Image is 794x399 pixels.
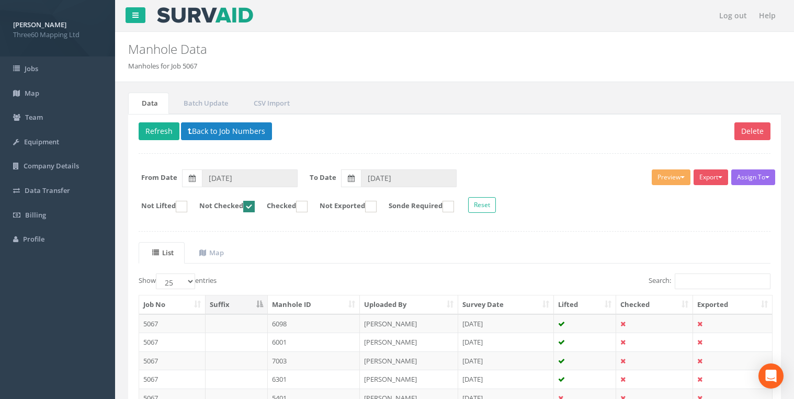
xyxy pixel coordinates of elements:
[310,173,336,183] label: To Date
[206,295,268,314] th: Suffix: activate to sort column descending
[141,173,177,183] label: From Date
[309,201,377,212] label: Not Exported
[13,30,102,40] span: Three60 Mapping Ltd
[139,242,185,264] a: List
[361,169,457,187] input: To Date
[731,169,775,185] button: Assign To
[128,42,670,56] h2: Manhole Data
[268,333,360,351] td: 6001
[268,295,360,314] th: Manhole ID: activate to sort column ascending
[268,351,360,370] td: 7003
[458,333,554,351] td: [DATE]
[170,93,239,114] a: Batch Update
[256,201,308,212] label: Checked
[152,248,174,257] uib-tab-heading: List
[131,201,187,212] label: Not Lifted
[458,314,554,333] td: [DATE]
[652,169,690,185] button: Preview
[139,370,206,389] td: 5067
[186,242,235,264] a: Map
[13,20,66,29] strong: [PERSON_NAME]
[199,248,224,257] uib-tab-heading: Map
[128,61,197,71] li: Manholes for Job 5067
[458,295,554,314] th: Survey Date: activate to sort column ascending
[360,370,458,389] td: [PERSON_NAME]
[649,273,770,289] label: Search:
[139,351,206,370] td: 5067
[139,314,206,333] td: 5067
[139,295,206,314] th: Job No: activate to sort column ascending
[694,169,728,185] button: Export
[734,122,770,140] button: Delete
[25,186,70,195] span: Data Transfer
[360,333,458,351] td: [PERSON_NAME]
[139,273,217,289] label: Show entries
[156,273,195,289] select: Showentries
[758,363,784,389] div: Open Intercom Messenger
[616,295,693,314] th: Checked: activate to sort column ascending
[139,333,206,351] td: 5067
[13,17,102,39] a: [PERSON_NAME] Three60 Mapping Ltd
[25,64,38,73] span: Jobs
[554,295,617,314] th: Lifted: activate to sort column ascending
[202,169,298,187] input: From Date
[24,137,59,146] span: Equipment
[25,112,43,122] span: Team
[675,273,770,289] input: Search:
[24,161,79,170] span: Company Details
[458,351,554,370] td: [DATE]
[468,197,496,213] button: Reset
[25,88,39,98] span: Map
[25,210,46,220] span: Billing
[693,295,772,314] th: Exported: activate to sort column ascending
[360,351,458,370] td: [PERSON_NAME]
[23,234,44,244] span: Profile
[139,122,179,140] button: Refresh
[360,295,458,314] th: Uploaded By: activate to sort column ascending
[189,201,255,212] label: Not Checked
[268,314,360,333] td: 6098
[240,93,301,114] a: CSV Import
[378,201,454,212] label: Sonde Required
[458,370,554,389] td: [DATE]
[181,122,272,140] button: Back to Job Numbers
[360,314,458,333] td: [PERSON_NAME]
[128,93,169,114] a: Data
[268,370,360,389] td: 6301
